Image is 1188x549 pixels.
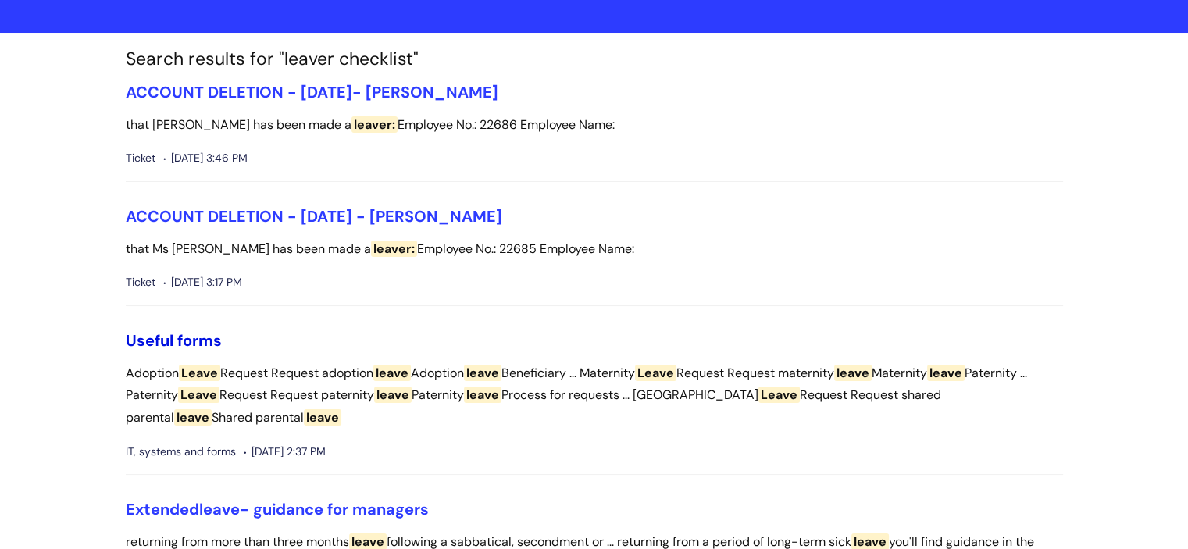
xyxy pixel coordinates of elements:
[351,116,398,133] span: leaver:
[373,365,411,381] span: leave
[126,238,1063,261] p: that Ms [PERSON_NAME] has been made a Employee No.: 22685 Employee Name:
[126,148,155,168] span: Ticket
[126,442,236,462] span: IT, systems and forms
[834,365,872,381] span: leave
[464,365,501,381] span: leave
[163,273,242,292] span: [DATE] 3:17 PM
[174,409,212,426] span: leave
[304,409,341,426] span: leave
[126,114,1063,137] p: that [PERSON_NAME] has been made a Employee No.: 22686 Employee Name:
[126,82,498,102] a: ACCOUNT DELETION - [DATE]- [PERSON_NAME]
[163,148,248,168] span: [DATE] 3:46 PM
[126,48,1063,70] h1: Search results for "leaver checklist"
[464,387,501,403] span: leave
[199,499,240,519] span: leave
[178,387,219,403] span: Leave
[126,273,155,292] span: Ticket
[635,365,676,381] span: Leave
[179,365,220,381] span: Leave
[126,499,429,519] a: Extendedleave- guidance for managers
[126,362,1063,430] p: Adoption Request Request adoption Adoption Beneficiary ... Maternity Request Request maternity Ma...
[371,241,417,257] span: leaver:
[244,442,326,462] span: [DATE] 2:37 PM
[758,387,800,403] span: Leave
[374,387,412,403] span: leave
[126,330,222,351] a: Useful forms
[126,206,502,226] a: ACCOUNT DELETION - [DATE] - [PERSON_NAME]
[927,365,965,381] span: leave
